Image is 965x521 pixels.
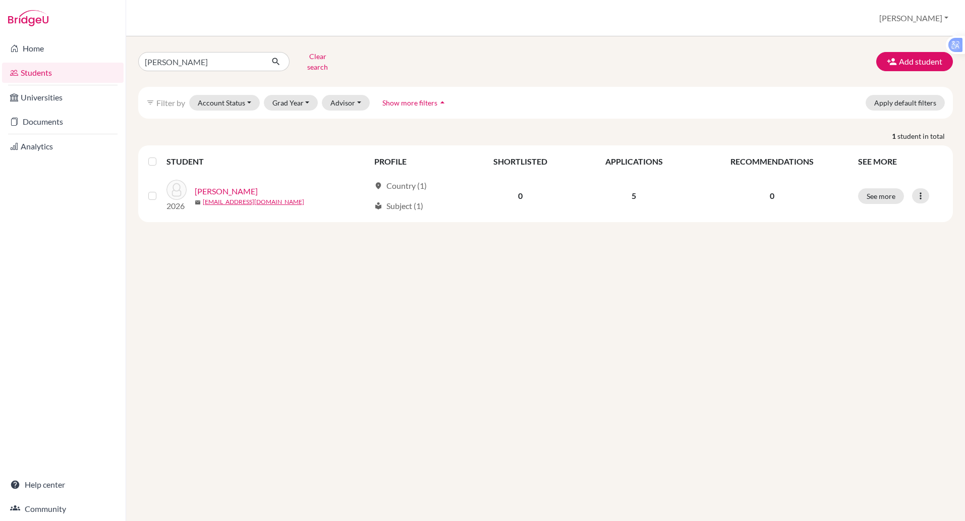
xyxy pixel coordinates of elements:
[858,188,904,204] button: See more
[146,98,154,107] i: filter_list
[166,149,368,174] th: STUDENT
[8,10,48,26] img: Bridge-U
[876,52,953,71] button: Add student
[465,174,576,218] td: 0
[322,95,370,111] button: Advisor
[382,98,437,107] span: Show more filters
[374,200,423,212] div: Subject (1)
[892,131,897,141] strong: 1
[374,180,427,192] div: Country (1)
[166,200,187,212] p: 2026
[374,182,382,190] span: location_on
[374,95,456,111] button: Show more filtersarrow_drop_up
[374,202,382,210] span: local_library
[195,199,201,205] span: mail
[368,149,465,174] th: PROFILE
[203,197,304,206] a: [EMAIL_ADDRESS][DOMAIN_NAME]
[195,185,258,197] a: [PERSON_NAME]
[264,95,318,111] button: Grad Year
[189,95,260,111] button: Account Status
[897,131,953,141] span: student in total
[2,499,124,519] a: Community
[852,149,949,174] th: SEE MORE
[290,48,346,75] button: Clear search
[2,136,124,157] a: Analytics
[437,97,447,108] i: arrow_drop_up
[698,190,846,202] p: 0
[2,63,124,83] a: Students
[2,475,124,495] a: Help center
[875,9,953,28] button: [PERSON_NAME]
[156,98,185,108] span: Filter by
[138,52,263,71] input: Find student by name...
[465,149,576,174] th: SHORTLISTED
[576,149,692,174] th: APPLICATIONS
[166,180,187,200] img: Soriano, Alex
[2,112,124,132] a: Documents
[2,87,124,108] a: Universities
[692,149,852,174] th: RECOMMENDATIONS
[866,95,945,111] button: Apply default filters
[576,174,692,218] td: 5
[2,38,124,59] a: Home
